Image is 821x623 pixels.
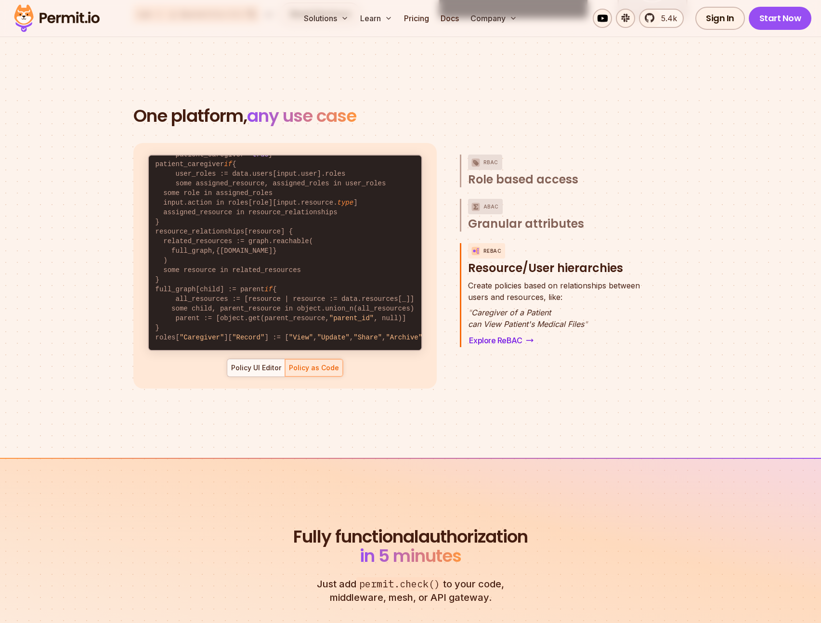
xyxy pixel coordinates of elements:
div: Policy UI Editor [231,363,281,373]
button: Policy UI Editor [227,359,285,377]
span: if [264,286,273,293]
span: Granular attributes [468,216,584,232]
a: Explore ReBAC [468,334,535,347]
span: "Update" [317,334,350,341]
span: "Record" [232,334,264,341]
code: allow := allow { patient_caregiver = } patient_caregiver { user_roles := data.users[input.user].r... [149,132,421,350]
a: Docs [437,9,463,28]
button: Solutions [300,9,352,28]
p: users and resources, like: [468,280,640,303]
p: Caregiver of a Patient can View Patient's Medical Files [468,307,640,330]
a: Sign In [695,7,745,30]
span: "Share" [353,334,382,341]
p: ABAC [483,199,499,214]
span: permit.check() [356,577,443,591]
span: "Caregiver" [180,334,224,341]
span: Create policies based on relationships between [468,280,640,291]
button: Learn [356,9,396,28]
span: Fully functional [293,527,418,546]
span: "Archive" [386,334,422,341]
span: if [224,160,232,168]
img: Permit logo [10,2,104,35]
a: Start Now [749,7,812,30]
button: ABACGranular attributes [468,199,648,232]
p: RBAC [483,155,498,170]
span: Role based access [468,172,578,187]
p: Just add to your code, middleware, mesh, or API gateway. [307,577,515,604]
h2: authorization [291,527,530,566]
a: 5.4k [639,9,684,28]
a: Pricing [400,9,433,28]
span: " [584,319,587,329]
h2: One platform, [133,106,688,126]
span: " [468,308,471,317]
span: "parent_id" [329,314,374,322]
button: RBACRole based access [468,155,648,187]
span: "View" [289,334,313,341]
button: Company [467,9,521,28]
div: ReBACResource/User hierarchies [468,280,648,347]
span: 5.4k [655,13,677,24]
span: type [338,199,354,207]
span: any use case [247,104,356,128]
span: in 5 minutes [360,544,461,568]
